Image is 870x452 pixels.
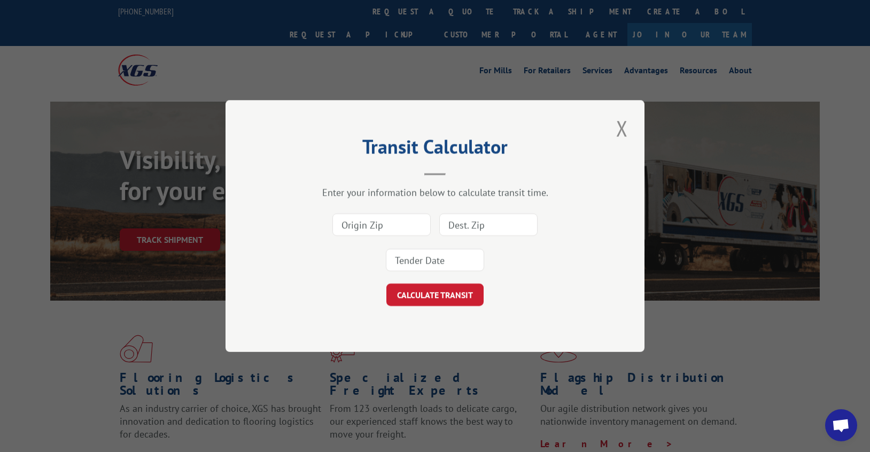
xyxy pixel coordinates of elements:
[332,213,431,236] input: Origin Zip
[439,213,538,236] input: Dest. Zip
[279,186,591,198] div: Enter your information below to calculate transit time.
[613,113,631,143] button: Close modal
[825,409,857,441] a: Open chat
[386,284,484,306] button: CALCULATE TRANSIT
[386,249,484,271] input: Tender Date
[279,139,591,159] h2: Transit Calculator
